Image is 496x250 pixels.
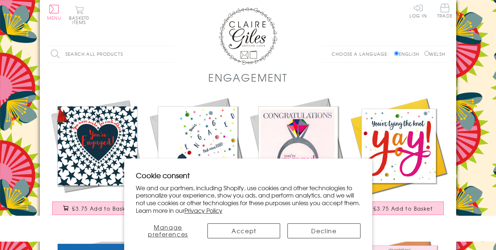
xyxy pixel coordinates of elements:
a: Log In [409,4,427,18]
button: Menu [47,5,61,20]
span: Trade [437,4,453,18]
img: Claire Giles Greetings Cards [219,7,277,65]
p: Choose a language: [332,51,393,57]
img: Wedding Engagement Card, Tying the Knot Yay! Embellished with colourful pompoms [348,96,449,196]
input: Search all products [47,46,175,62]
input: Search [168,46,175,62]
img: Wedding Card, Pop! You're Engaged Best News, Embellished with colourful pompoms [148,96,248,196]
a: Wedding Card, Ring, Congratulations you're Engaged, Embossed and Foiled text £3.50 Add to Basket [248,96,348,222]
img: Wedding Card, Ring, Congratulations you're Engaged, Embossed and Foiled text [248,96,348,196]
input: English [394,51,399,56]
span: £3.75 Add to Basket [72,205,131,212]
button: £3.75 Add to Basket [354,202,444,215]
button: Basket0 items [69,6,89,24]
a: Wedding Card, Pop! You're Engaged Best News, Embellished with colourful pompoms £3.75 Add to Basket [148,96,248,222]
span: Manage preferences [148,223,188,238]
label: Welsh [424,51,445,57]
span: 0 items [72,15,89,26]
button: Manage preferences [136,223,200,238]
button: £3.75 Add to Basket [52,202,143,215]
button: Accept [207,223,280,238]
a: Privacy Policy [184,206,222,215]
input: Welsh [424,51,429,56]
span: £3.75 Add to Basket [373,205,433,212]
label: English [394,51,423,57]
h1: Engagement [208,70,288,85]
p: We and our partners, including Shopify, use cookies and other technologies to personalize your ex... [136,184,360,214]
h2: Cookie consent [136,170,360,180]
span: Menu [47,15,61,21]
a: Engagement Card, Heart in Stars, Wedding, Embellished with a colourful tassel £3.75 Add to Basket [47,96,148,222]
button: Decline [287,223,360,238]
a: Trade [437,4,453,19]
img: Engagement Card, Heart in Stars, Wedding, Embellished with a colourful tassel [47,96,148,196]
a: Wedding Engagement Card, Tying the Knot Yay! Embellished with colourful pompoms £3.75 Add to Basket [348,96,449,222]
